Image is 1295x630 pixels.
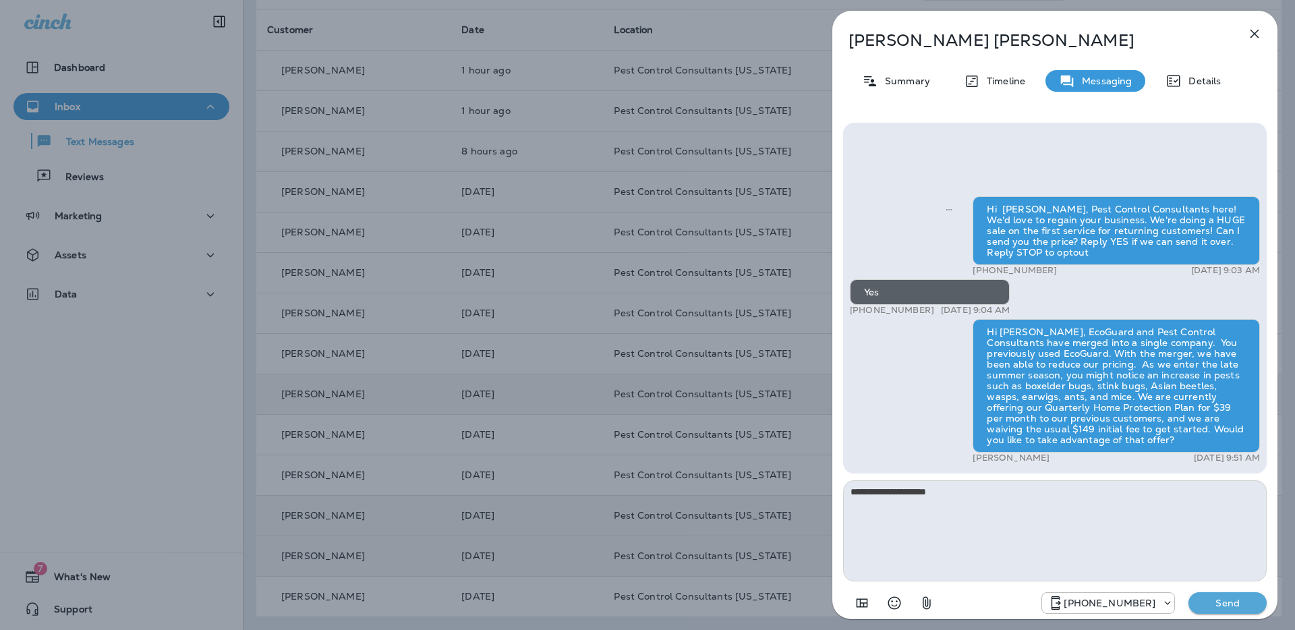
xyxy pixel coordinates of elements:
p: [PERSON_NAME] [PERSON_NAME] [848,31,1217,50]
p: [PERSON_NAME] [973,453,1049,463]
div: Hi [PERSON_NAME], Pest Control Consultants here! We'd love to regain your business. We're doing a... [973,196,1260,265]
div: Hi [PERSON_NAME], EcoGuard and Pest Control Consultants have merged into a single company. You pr... [973,319,1260,453]
button: Add in a premade template [848,590,875,617]
p: [DATE] 9:04 AM [941,305,1010,316]
p: Summary [878,76,930,86]
p: Messaging [1075,76,1132,86]
p: Send [1199,597,1256,609]
button: Send [1188,592,1267,614]
p: Timeline [980,76,1025,86]
p: [PHONE_NUMBER] [850,305,934,316]
button: Select an emoji [881,590,908,617]
p: [PHONE_NUMBER] [1064,598,1155,608]
p: [DATE] 9:03 AM [1191,265,1260,276]
span: Sent [946,202,952,214]
p: [DATE] 9:51 AM [1194,453,1260,463]
p: [PHONE_NUMBER] [973,265,1057,276]
div: +1 (815) 998-9676 [1042,595,1174,611]
p: Details [1182,76,1221,86]
div: Yes [850,279,1010,305]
